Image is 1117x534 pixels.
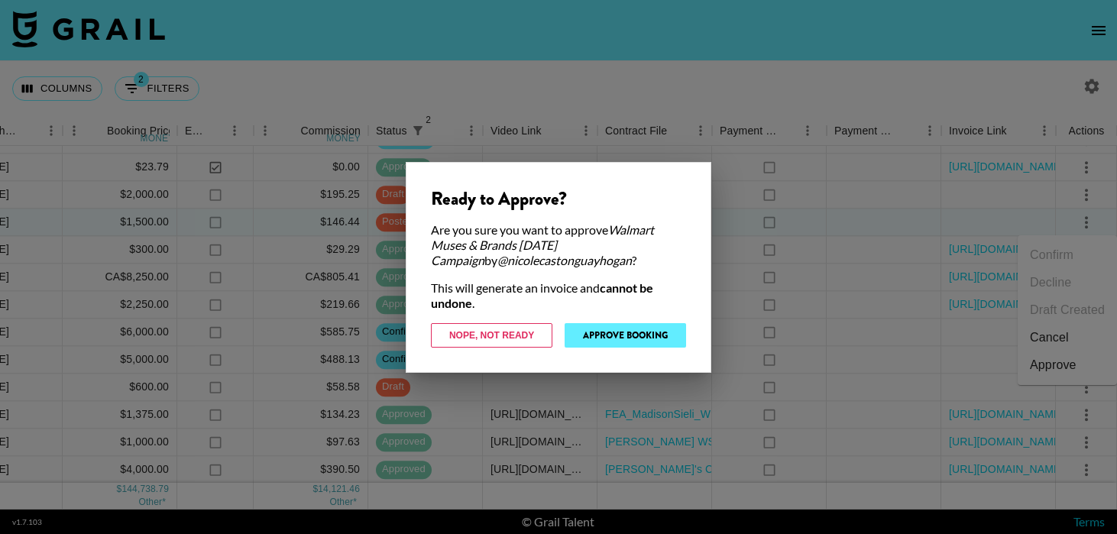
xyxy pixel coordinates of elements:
strong: cannot be undone [431,280,653,310]
em: Walmart Muses & Brands [DATE] Campaign [431,222,654,267]
div: Are you sure you want to approve by ? [431,222,686,268]
div: This will generate an invoice and . [431,280,686,311]
em: @ nicolecastonguayhogan [497,253,632,267]
button: Approve Booking [565,323,686,348]
div: Ready to Approve? [431,187,686,210]
button: Nope, Not Ready [431,323,552,348]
